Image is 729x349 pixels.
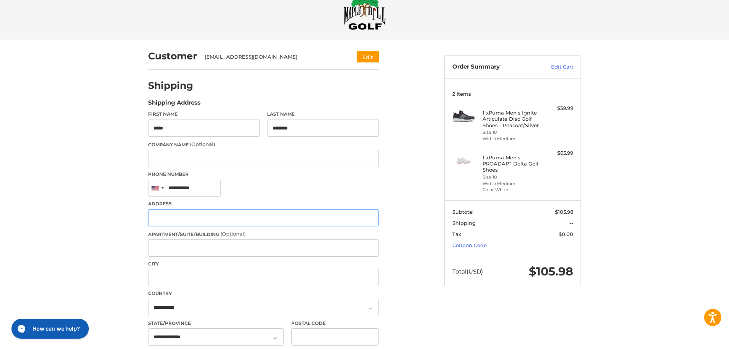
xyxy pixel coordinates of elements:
h2: Customer [148,50,197,62]
span: Total (USD) [452,268,483,275]
div: [EMAIL_ADDRESS][DOMAIN_NAME] [205,53,342,61]
span: -- [569,220,573,226]
li: Size 10 [483,174,541,180]
h2: Shipping [148,80,193,92]
h4: 1 x Puma Men's PROADAPT Delta Golf Shoes [483,154,541,173]
div: $65.99 [543,149,573,157]
li: Width Medium [483,180,541,187]
span: Tax [452,231,461,237]
li: Color White [483,187,541,193]
label: Phone Number [148,171,379,178]
div: United States: +1 [148,180,166,197]
iframe: Gorgias live chat messenger [8,316,91,341]
button: Edit [357,51,379,62]
label: Postal Code [291,320,379,327]
small: (Optional) [190,141,215,147]
a: Edit Cart [535,63,573,71]
label: Last Name [267,111,379,118]
label: City [148,261,379,267]
span: $105.98 [529,264,573,279]
span: $105.98 [555,209,573,215]
h3: 2 Items [452,91,573,97]
li: Size 10 [483,129,541,136]
span: Shipping [452,220,476,226]
li: Width Medium [483,136,541,142]
h4: 1 x Puma Men's Ignite Articulate Disc Golf Shoes - Peacoat/Silver [483,110,541,128]
label: State/Province [148,320,284,327]
small: (Optional) [220,231,246,237]
label: Address [148,200,379,207]
h3: Order Summary [452,63,535,71]
div: $39.99 [543,105,573,112]
label: First Name [148,111,260,118]
label: Company Name [148,141,379,148]
span: $0.00 [559,231,573,237]
label: Country [148,290,379,297]
legend: Shipping Address [148,98,201,111]
a: Coupon Code [452,242,487,248]
span: Subtotal [452,209,474,215]
label: Apartment/Suite/Building [148,230,379,238]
